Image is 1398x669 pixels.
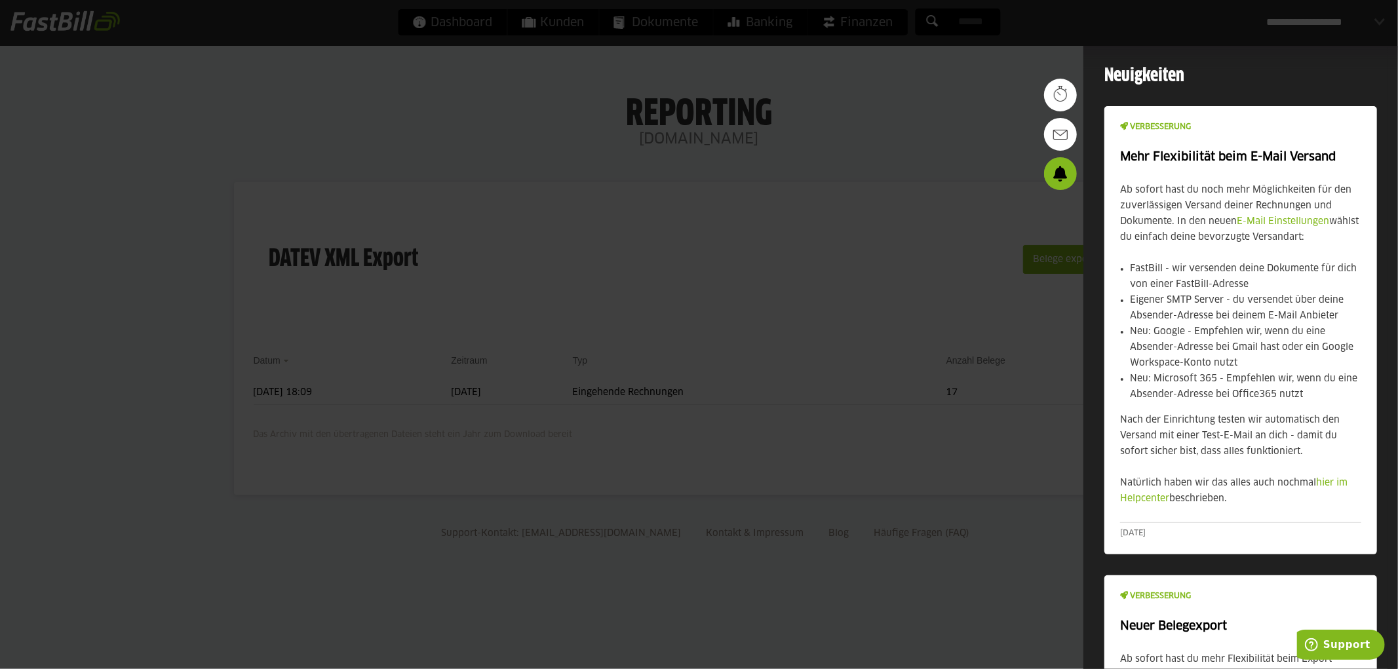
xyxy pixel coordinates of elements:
li: Neu: Microsoft 365 - Empfehlen wir, wenn du eine Absender-Adresse bei Office365 nutzt [1130,371,1361,402]
div: VERBESSERUNG [1120,591,1361,602]
p: Nach der Einrichtung testen wir automatisch den Versand mit einer Test-E-Mail an dich - damit du ... [1120,412,1361,459]
li: FastBill - wir versenden deine Dokumente für dich von einer FastBill-Adresse [1130,261,1361,292]
h4: Neuer Belegexport [1120,617,1361,636]
iframe: Öffnet ein Widget, in dem Sie weitere Informationen finden [1297,630,1385,662]
p: Natürlich haben wir das alles auch nochmal beschrieben. [1120,475,1361,507]
h3: Neuigkeiten [1104,62,1377,90]
a: E-Mail Einstellungen [1237,217,1329,226]
li: Eigener SMTP Server - du versendet über deine Absender-Adresse bei deinem E-Mail Anbieter [1130,292,1361,324]
div: VERBESSERUNG [1120,122,1361,132]
p: Ab sofort hast du noch mehr Möglichkeiten für den zuverlässigen Versand deiner Rechnungen und Dok... [1120,182,1361,245]
li: Neu: Google - Empfehlen wir, wenn du eine Absender-Adresse bei Gmail hast oder ein Google Workspa... [1130,324,1361,371]
h4: Mehr Flexibilität beim E-Mail Versand [1120,148,1361,166]
div: [DATE] [1120,528,1361,539]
